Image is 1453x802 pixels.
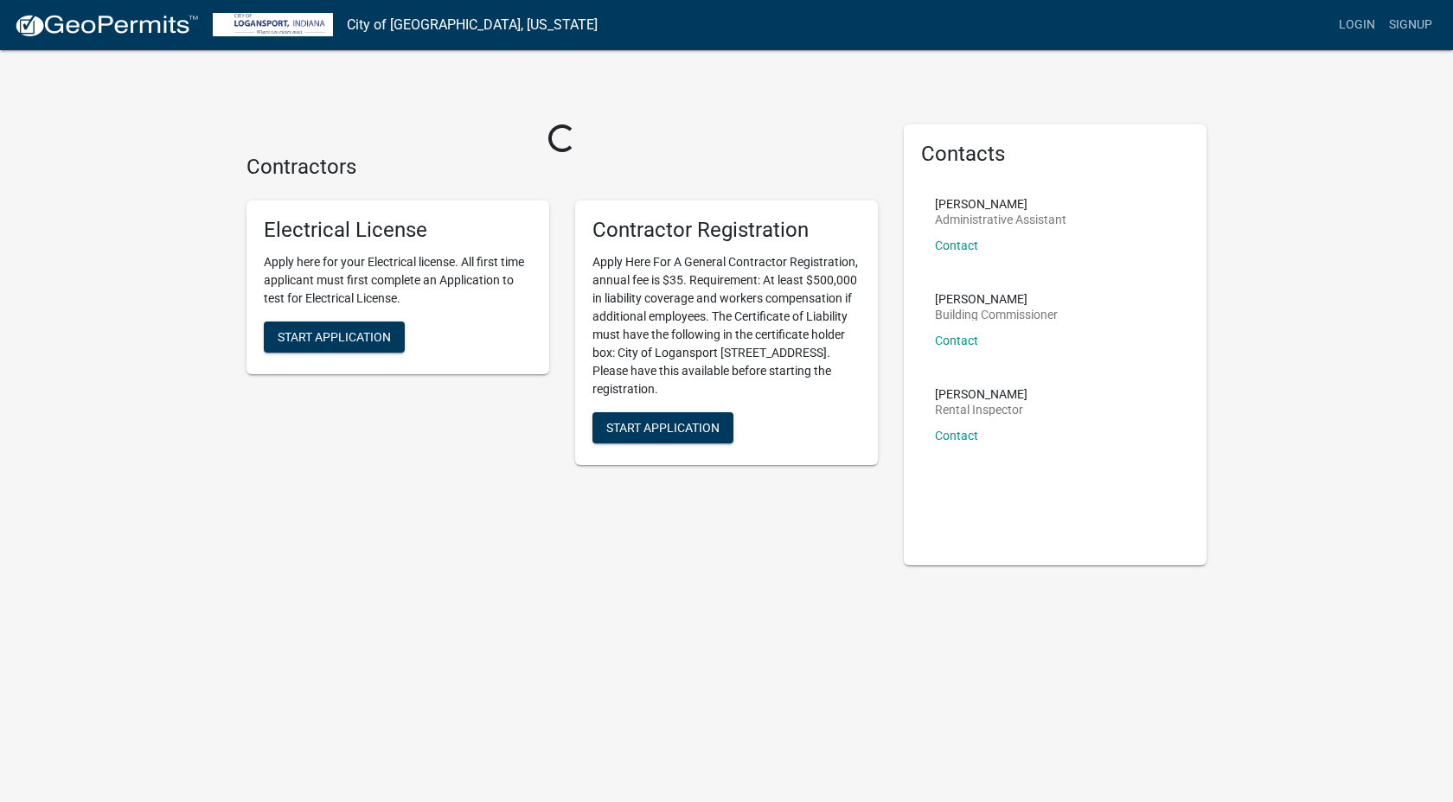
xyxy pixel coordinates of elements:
[935,293,1058,305] p: [PERSON_NAME]
[935,334,978,347] a: Contact
[213,13,333,36] img: City of Logansport, Indiana
[935,213,1066,226] p: Administrative Assistant
[264,218,532,243] h5: Electrical License
[935,388,1027,400] p: [PERSON_NAME]
[264,321,405,353] button: Start Application
[264,253,532,308] p: Apply here for your Electrical license. All first time applicant must first complete an Applicati...
[935,429,978,442] a: Contact
[347,10,598,40] a: City of [GEOGRAPHIC_DATA], [US_STATE]
[592,218,861,243] h5: Contractor Registration
[935,309,1058,321] p: Building Commissioner
[935,239,978,252] a: Contact
[246,155,878,180] h4: Contractors
[592,253,861,398] p: Apply Here For A General Contractor Registration, annual fee is $35. Requirement: At least $500,0...
[921,142,1189,167] h5: Contacts
[278,329,391,343] span: Start Application
[1382,9,1439,41] a: Signup
[1332,9,1382,41] a: Login
[592,412,733,443] button: Start Application
[606,420,720,434] span: Start Application
[935,198,1066,210] p: [PERSON_NAME]
[935,404,1027,416] p: Rental Inspector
